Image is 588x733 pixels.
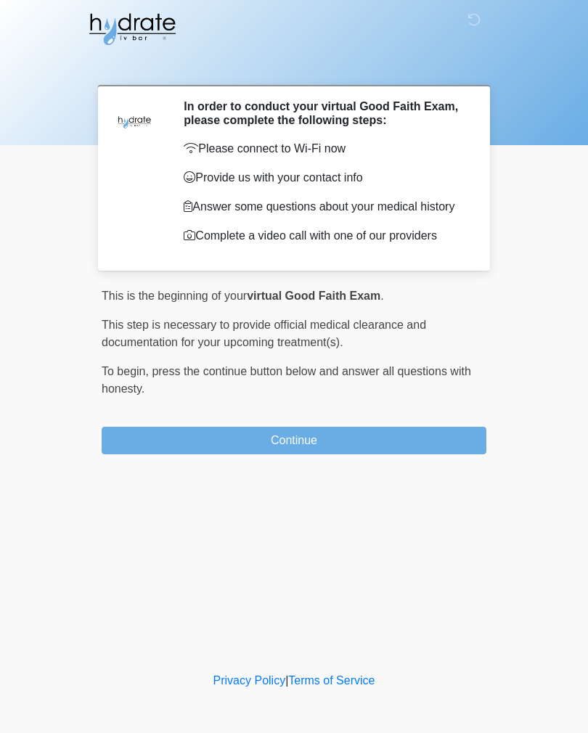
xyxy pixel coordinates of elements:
[102,319,426,348] span: This step is necessary to provide official medical clearance and documentation for your upcoming ...
[184,169,465,187] p: Provide us with your contact info
[184,227,465,245] p: Complete a video call with one of our providers
[184,99,465,127] h2: In order to conduct your virtual Good Faith Exam, please complete the following steps:
[102,365,471,395] span: press the continue button below and answer all questions with honesty.
[102,427,486,454] button: Continue
[87,11,177,47] img: Hydrate IV Bar - Fort Collins Logo
[247,290,380,302] strong: virtual Good Faith Exam
[285,674,288,687] a: |
[184,140,465,157] p: Please connect to Wi-Fi now
[102,290,247,302] span: This is the beginning of your
[288,674,375,687] a: Terms of Service
[102,365,152,377] span: To begin,
[91,52,497,79] h1: ‎ ‎ ‎
[184,198,465,216] p: Answer some questions about your medical history
[113,99,156,143] img: Agent Avatar
[380,290,383,302] span: .
[213,674,286,687] a: Privacy Policy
